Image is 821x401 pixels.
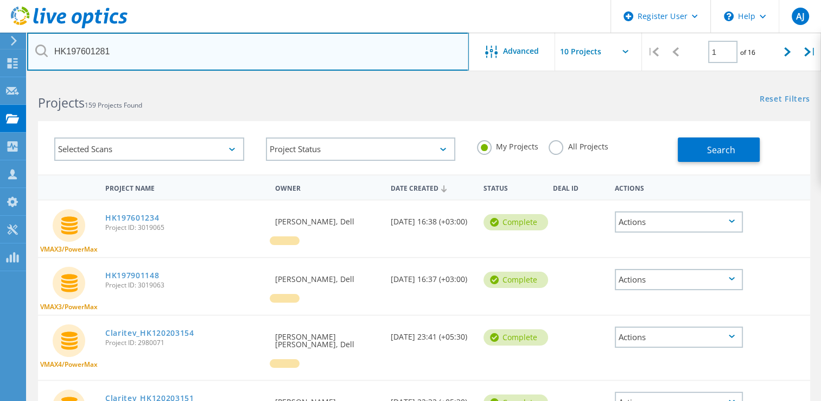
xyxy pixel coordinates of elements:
div: [DATE] 16:37 (+03:00) [385,258,478,294]
label: All Projects [549,140,608,151]
div: Complete [483,272,548,288]
label: My Projects [477,140,538,151]
div: | [642,33,664,71]
span: Project ID: 3019065 [105,224,264,231]
div: Actions [615,327,743,348]
div: Status [478,177,548,197]
button: Search [678,137,760,162]
div: Actions [615,269,743,290]
div: Deal Id [548,177,609,197]
span: AJ [795,12,804,21]
a: HK197901148 [105,272,160,279]
div: [PERSON_NAME] [PERSON_NAME], Dell [270,316,385,359]
span: Project ID: 2980071 [105,340,264,346]
a: Reset Filters [760,95,810,104]
input: Search projects by name, owner, ID, company, etc [27,33,469,71]
span: VMAX3/PowerMax [40,304,98,310]
div: [DATE] 16:38 (+03:00) [385,200,478,236]
div: [PERSON_NAME], Dell [270,258,385,294]
div: Date Created [385,177,478,198]
span: VMAX4/PowerMax [40,361,98,368]
span: 159 Projects Found [85,101,142,110]
a: Claritev_HK120203154 [105,329,194,337]
div: Actions [615,211,743,233]
div: Owner [270,177,385,197]
div: Actions [609,177,748,197]
div: | [799,33,821,71]
span: Project ID: 3019063 [105,282,264,289]
div: Project Name [100,177,270,197]
div: Selected Scans [54,137,244,161]
span: Search [707,144,735,156]
div: [PERSON_NAME], Dell [270,200,385,236]
div: Complete [483,214,548,230]
div: [DATE] 23:41 (+05:30) [385,316,478,352]
a: Live Optics Dashboard [11,23,128,30]
span: of 16 [740,48,755,57]
div: Complete [483,329,548,346]
span: Advanced [503,47,539,55]
svg: \n [724,11,734,21]
div: Project Status [266,137,456,161]
b: Projects [38,94,85,111]
a: HK197601234 [105,214,160,222]
span: VMAX3/PowerMax [40,246,98,253]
